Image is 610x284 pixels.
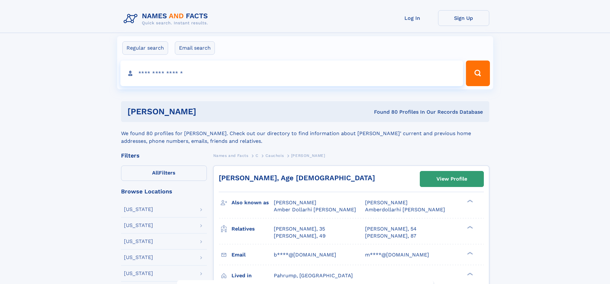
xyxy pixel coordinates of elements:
[122,41,168,55] label: Regular search
[365,199,408,206] span: [PERSON_NAME]
[121,122,489,145] div: We found 80 profiles for [PERSON_NAME]. Check out our directory to find information about [PERSON...
[152,170,159,176] span: All
[124,271,153,276] div: [US_STATE]
[466,199,473,203] div: ❯
[213,151,248,159] a: Names and Facts
[466,272,473,276] div: ❯
[274,207,356,213] span: Amber Dollarhi [PERSON_NAME]
[121,189,207,194] div: Browse Locations
[124,239,153,244] div: [US_STATE]
[274,272,353,279] span: Pahrump, [GEOGRAPHIC_DATA]
[256,151,258,159] a: C
[265,153,284,158] span: Cauchois
[219,174,375,182] a: [PERSON_NAME], Age [DEMOGRAPHIC_DATA]
[274,232,326,239] a: [PERSON_NAME], 49
[291,153,325,158] span: [PERSON_NAME]
[232,223,274,234] h3: Relatives
[420,171,484,187] a: View Profile
[121,166,207,181] label: Filters
[436,172,467,186] div: View Profile
[232,270,274,281] h3: Lived in
[365,225,417,232] a: [PERSON_NAME], 54
[285,109,483,116] div: Found 80 Profiles In Our Records Database
[124,207,153,212] div: [US_STATE]
[466,61,490,86] button: Search Button
[274,199,316,206] span: [PERSON_NAME]
[121,10,213,28] img: Logo Names and Facts
[438,10,489,26] a: Sign Up
[127,108,285,116] h1: [PERSON_NAME]
[256,153,258,158] span: C
[365,232,416,239] a: [PERSON_NAME], 87
[124,255,153,260] div: [US_STATE]
[365,207,445,213] span: Amberdollarhi [PERSON_NAME]
[175,41,215,55] label: Email search
[466,251,473,255] div: ❯
[232,249,274,260] h3: Email
[120,61,463,86] input: search input
[274,225,325,232] a: [PERSON_NAME], 35
[124,223,153,228] div: [US_STATE]
[466,225,473,229] div: ❯
[121,153,207,158] div: Filters
[232,197,274,208] h3: Also known as
[265,151,284,159] a: Cauchois
[387,10,438,26] a: Log In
